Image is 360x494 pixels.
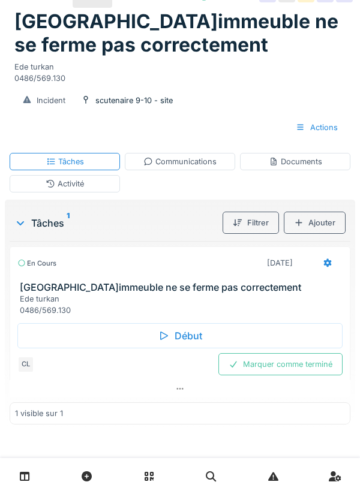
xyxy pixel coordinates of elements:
[143,156,217,167] div: Communications
[20,282,345,293] h3: [GEOGRAPHIC_DATA]immeuble ne se ferme pas correctement
[269,156,322,167] div: Documents
[37,95,65,106] div: Incident
[67,216,70,230] sup: 1
[95,95,173,106] div: scutenaire 9-10 - site
[15,408,63,419] div: 1 visible sur 1
[20,293,345,316] div: Ede turkan 0486/569.130
[267,257,293,269] div: [DATE]
[284,212,346,234] div: Ajouter
[17,356,34,373] div: CL
[17,323,343,348] div: Début
[223,212,279,234] div: Filtrer
[14,216,218,230] div: Tâches
[286,116,348,138] div: Actions
[46,178,84,189] div: Activité
[14,56,346,84] div: Ede turkan 0486/569.130
[218,353,343,375] div: Marquer comme terminé
[17,258,56,269] div: En cours
[46,156,84,167] div: Tâches
[14,10,346,56] h1: [GEOGRAPHIC_DATA]immeuble ne se ferme pas correctement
